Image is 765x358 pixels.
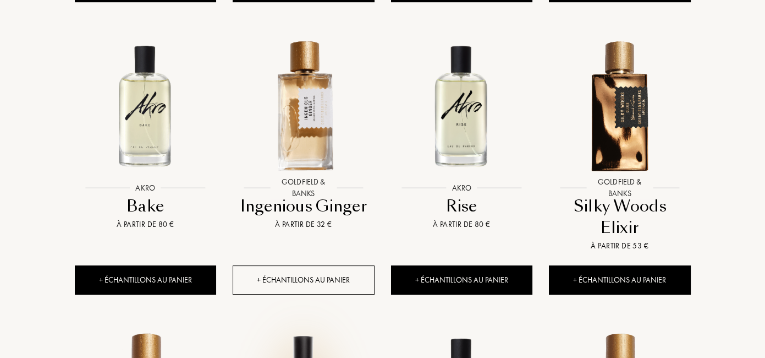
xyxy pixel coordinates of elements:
img: Ingenious Ginger Goldfield & Banks [232,34,375,176]
a: Silky Woods Elixir Goldfield & BanksGoldfield & BanksSilky Woods ElixirÀ partir de 53 € [549,21,691,265]
div: À partir de 80 € [395,219,529,230]
div: Rise [395,196,529,217]
a: Rise AkroAkroRiseÀ partir de 80 € [391,21,533,244]
img: Silky Woods Elixir Goldfield & Banks [548,34,691,176]
div: + Échantillons au panier [233,265,375,295]
div: + Échantillons au panier [549,265,691,295]
img: Bake Akro [74,34,217,176]
div: Ingenious Ginger [237,196,370,217]
img: Rise Akro [390,34,533,176]
div: À partir de 32 € [237,219,370,230]
a: Ingenious Ginger Goldfield & BanksGoldfield & BanksIngenious GingerÀ partir de 32 € [233,21,375,244]
div: Silky Woods Elixir [553,196,686,239]
div: + Échantillons au panier [391,265,533,295]
div: + Échantillons au panier [75,265,217,295]
div: À partir de 80 € [79,219,212,230]
div: À partir de 53 € [553,240,686,252]
div: Bake [79,196,212,217]
a: Bake AkroAkroBakeÀ partir de 80 € [75,21,217,244]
